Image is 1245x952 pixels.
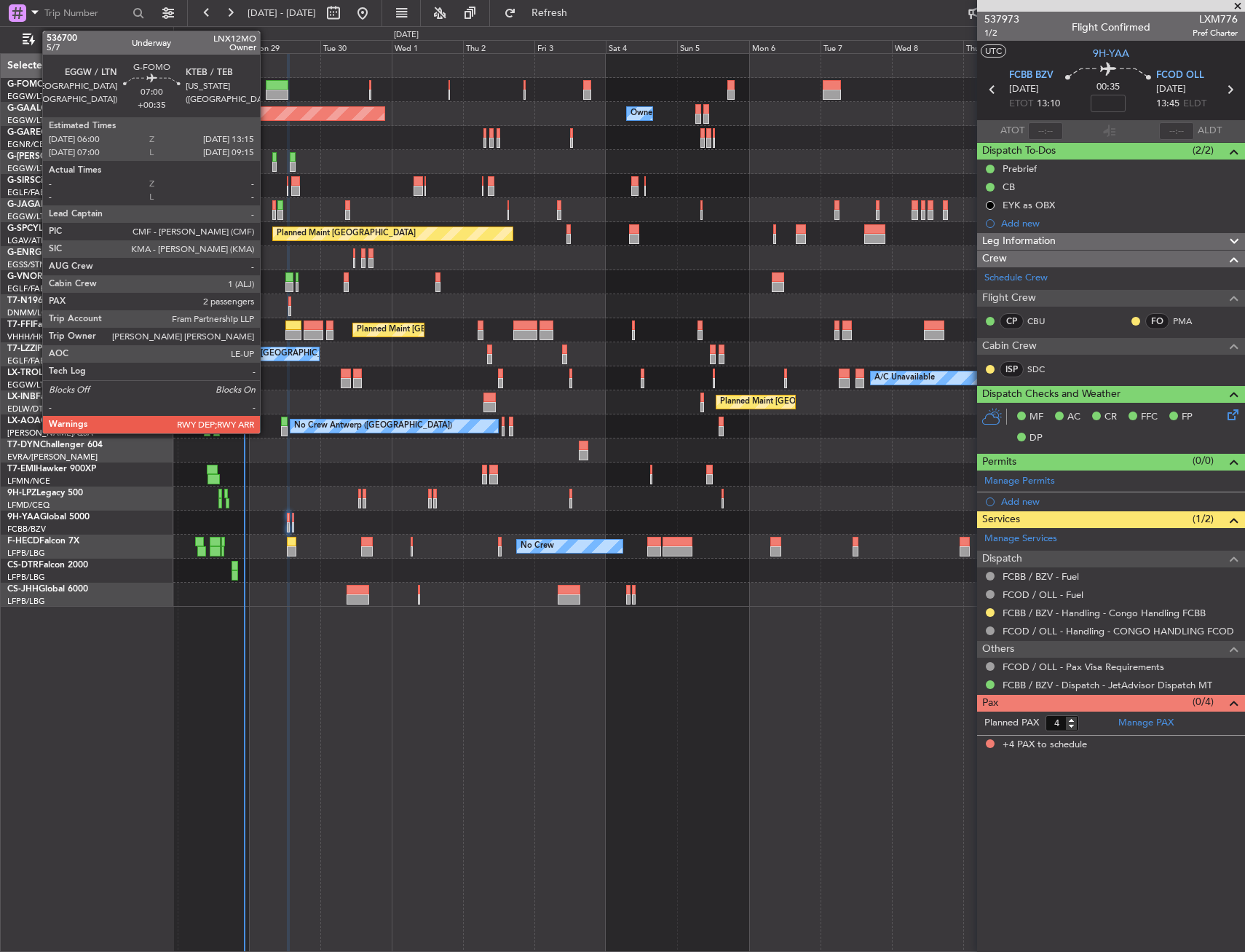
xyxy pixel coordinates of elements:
[7,80,94,89] a: G-FOMOGlobal 6000
[7,465,96,473] a: T7-EMIHawker 900XP
[963,40,1035,53] div: Thu 9
[7,441,40,449] span: T7-DYN
[982,143,1056,160] span: Dispatch To-Dos
[606,40,677,53] div: Sat 4
[1028,122,1063,140] input: --:--
[1118,716,1174,731] a: Manage PAX
[7,211,51,222] a: EGGW/LTN
[984,532,1057,546] a: Manage Services
[1198,124,1222,138] span: ALDT
[7,139,51,150] a: EGNR/CEG
[7,104,41,113] span: G-GAAL
[7,465,36,473] span: T7-EMI
[294,415,452,437] div: No Crew Antwerp ([GEOGRAPHIC_DATA])
[984,271,1048,286] a: Schedule Crew
[178,40,249,53] div: Sun 28
[7,163,51,174] a: EGGW/LTN
[982,251,1007,267] span: Crew
[7,379,51,390] a: EGGW/LTN
[7,200,92,209] a: G-JAGAPhenom 300
[821,40,892,53] div: Tue 7
[1173,315,1206,328] a: PMA
[631,103,655,125] div: Owner
[7,187,45,198] a: EGLF/FAB
[1000,313,1024,329] div: CP
[982,233,1056,250] span: Leg Information
[1193,27,1238,39] span: Pref Charter
[7,248,90,257] a: G-ENRGPraetor 600
[7,345,86,353] a: T7-LZZIPraetor 600
[1156,82,1186,97] span: [DATE]
[1003,679,1212,691] a: FCBB / BZV - Dispatch - JetAdvisor Dispatch MT
[7,476,50,487] a: LFMN/NCE
[984,27,1019,39] span: 1/2
[7,369,39,377] span: LX-TRO
[44,2,128,24] input: Trip Number
[1096,80,1120,95] span: 00:35
[1182,410,1193,425] span: FP
[7,500,50,511] a: LFMD/CEQ
[1003,738,1087,752] span: +4 PAX to schedule
[1003,570,1079,583] a: FCBB / BZV - Fuel
[1027,363,1060,376] a: SDC
[982,454,1016,471] span: Permits
[7,524,46,535] a: FCBB/BZV
[7,489,83,497] a: 9H-LPZLegacy 500
[7,272,106,281] a: G-VNORChallenger 650
[1193,143,1214,158] span: (2/2)
[248,7,316,20] span: [DATE] - [DATE]
[7,115,51,126] a: EGGW/LTN
[110,343,347,365] div: A/C Unavailable [GEOGRAPHIC_DATA] ([GEOGRAPHIC_DATA])
[720,391,949,413] div: Planned Maint [GEOGRAPHIC_DATA] ([GEOGRAPHIC_DATA])
[7,128,41,137] span: G-GARE
[7,428,93,438] a: [PERSON_NAME]/QSA
[1156,68,1204,83] span: FCOD OLL
[7,152,88,161] span: G-[PERSON_NAME]
[497,1,585,25] button: Refresh
[1009,97,1033,111] span: ETOT
[221,175,450,197] div: Planned Maint [GEOGRAPHIC_DATA] ([GEOGRAPHIC_DATA])
[1000,361,1024,377] div: ISP
[1093,46,1129,61] span: 9H-YAA
[984,716,1039,731] label: Planned PAX
[982,511,1020,528] span: Services
[1003,661,1164,673] a: FCOD / OLL - Pax Visa Requirements
[7,248,41,257] span: G-ENRG
[7,224,85,233] a: G-SPCYLegacy 650
[7,80,44,89] span: G-FOMO
[7,331,50,342] a: VHHH/HKG
[7,369,85,377] a: LX-TROLegacy 650
[7,417,41,425] span: LX-AOA
[7,176,91,185] a: G-SIRSCitation Excel
[519,8,580,18] span: Refresh
[7,537,39,546] span: F-HECD
[394,29,419,42] div: [DATE]
[7,176,35,185] span: G-SIRS
[176,29,201,42] div: [DATE]
[1003,625,1234,637] a: FCOD / OLL - Handling - CONGO HANDLING FCOD
[1009,82,1039,97] span: [DATE]
[7,91,51,102] a: EGGW/LTN
[1003,607,1206,619] a: FCBB / BZV - Handling - Congo Handling FCBB
[1001,217,1238,229] div: Add new
[7,104,127,113] a: G-GAALCessna Citation XLS+
[534,40,606,53] div: Fri 3
[392,40,463,53] div: Wed 1
[1193,511,1214,527] span: (1/2)
[1037,97,1060,111] span: 13:10
[7,152,169,161] a: G-[PERSON_NAME]Cessna Citation XLS
[1193,694,1214,709] span: (0/4)
[7,320,33,329] span: T7-FFI
[7,235,47,246] a: LGAV/ATH
[1000,124,1024,138] span: ATOT
[16,28,158,52] button: Only With Activity
[7,548,45,559] a: LFPB/LBG
[1027,315,1060,328] a: CBU
[7,452,98,463] a: EVRA/[PERSON_NAME]
[7,585,39,594] span: CS-JHH
[984,474,1055,489] a: Manage Permits
[357,319,586,341] div: Planned Maint [GEOGRAPHIC_DATA] ([GEOGRAPHIC_DATA])
[7,404,50,414] a: EDLW/DTM
[982,551,1022,567] span: Dispatch
[1193,12,1238,27] span: LXM776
